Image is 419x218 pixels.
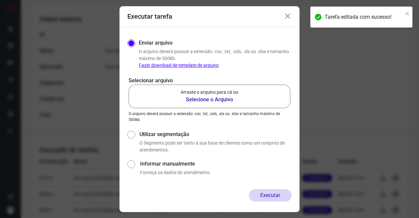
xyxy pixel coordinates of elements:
[405,9,410,17] button: close
[325,13,403,21] div: Tarefa editada com sucesso!
[181,96,238,104] b: Selecione o Arquivo
[139,140,292,153] p: O Segmento pode ser tanto a sua base de clientes como um conjunto de atendimentos.
[129,111,290,123] p: O arquivo deverá possuir a extensão .csv, .txt, .ods, .xls ou .xlsx e tamanho máximo de 500kb.
[129,77,290,85] p: Selecionar arquivo
[140,160,292,168] label: Informar manualmente
[139,48,292,69] p: O arquivo deverá possuir a extensão .csv, .txt, .ods, .xls ou .xlsx e tamanho máximo de 500kb.
[139,130,292,138] label: Utilizar segmentação
[249,189,292,202] button: Executar
[139,39,173,47] label: Enviar arquivo
[139,63,219,68] a: Fazer download de template de arquivo
[127,12,172,20] h3: Executar tarefa
[140,169,292,176] p: Forneça os dados do atendimento.
[181,89,238,96] p: Arraste o arquivo para cá ou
